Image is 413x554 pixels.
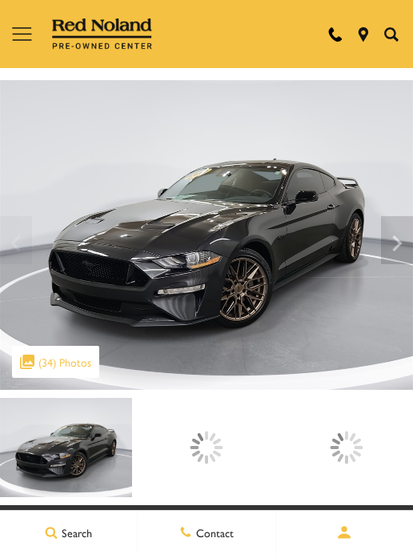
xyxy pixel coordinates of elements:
span: Contact [192,524,234,540]
button: Open user profile menu [276,512,413,552]
div: (34) Photos [12,346,99,378]
button: Open the inventory search [377,27,405,42]
img: Red Noland Pre-Owned [52,18,153,50]
a: Red Noland Pre-Owned [52,24,153,40]
span: Search [58,524,92,540]
div: Next [381,216,413,264]
a: Call Red Noland Pre-Owned [328,27,343,42]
